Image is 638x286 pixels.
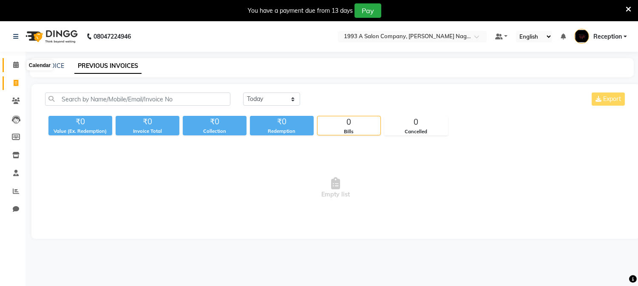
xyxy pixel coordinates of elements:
[318,116,380,128] div: 0
[116,116,179,128] div: ₹0
[27,60,53,70] div: Calendar
[593,32,622,41] span: Reception
[250,116,314,128] div: ₹0
[48,128,112,135] div: Value (Ex. Redemption)
[48,116,112,128] div: ₹0
[45,93,230,106] input: Search by Name/Mobile/Email/Invoice No
[74,59,142,74] a: PREVIOUS INVOICES
[354,3,381,18] button: Pay
[183,116,247,128] div: ₹0
[45,146,627,230] span: Empty list
[183,128,247,135] div: Collection
[574,29,589,44] img: Reception
[94,25,131,48] b: 08047224946
[250,128,314,135] div: Redemption
[22,25,80,48] img: logo
[385,116,448,128] div: 0
[248,6,353,15] div: You have a payment due from 13 days
[318,128,380,135] div: Bills
[385,128,448,135] div: Cancelled
[116,128,179,135] div: Invoice Total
